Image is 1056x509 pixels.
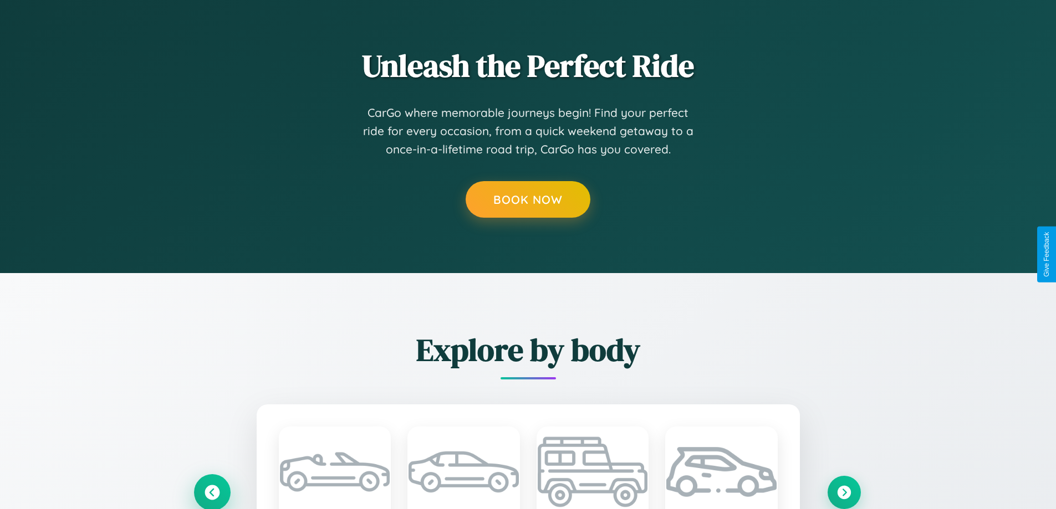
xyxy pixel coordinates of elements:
[1043,232,1050,277] div: Give Feedback
[196,328,861,371] h2: Explore by body
[362,104,695,159] p: CarGo where memorable journeys begin! Find your perfect ride for every occasion, from a quick wee...
[466,181,590,218] button: Book Now
[196,44,861,87] h2: Unleash the Perfect Ride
